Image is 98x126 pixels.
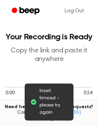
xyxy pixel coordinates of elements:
a: [EMAIL_ADDRESS][DOMAIN_NAME] [31,110,81,121]
a: Log Out [58,3,91,19]
span: 0:24 [84,90,92,97]
span: Contact us [4,110,94,122]
span: 0:00 [6,90,14,97]
p: Copy the link and paste it anywhere [6,47,92,64]
a: Beep [7,4,46,18]
h1: Your Recording is Ready [6,33,92,41]
span: Insert timeout - please try again [40,88,68,116]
